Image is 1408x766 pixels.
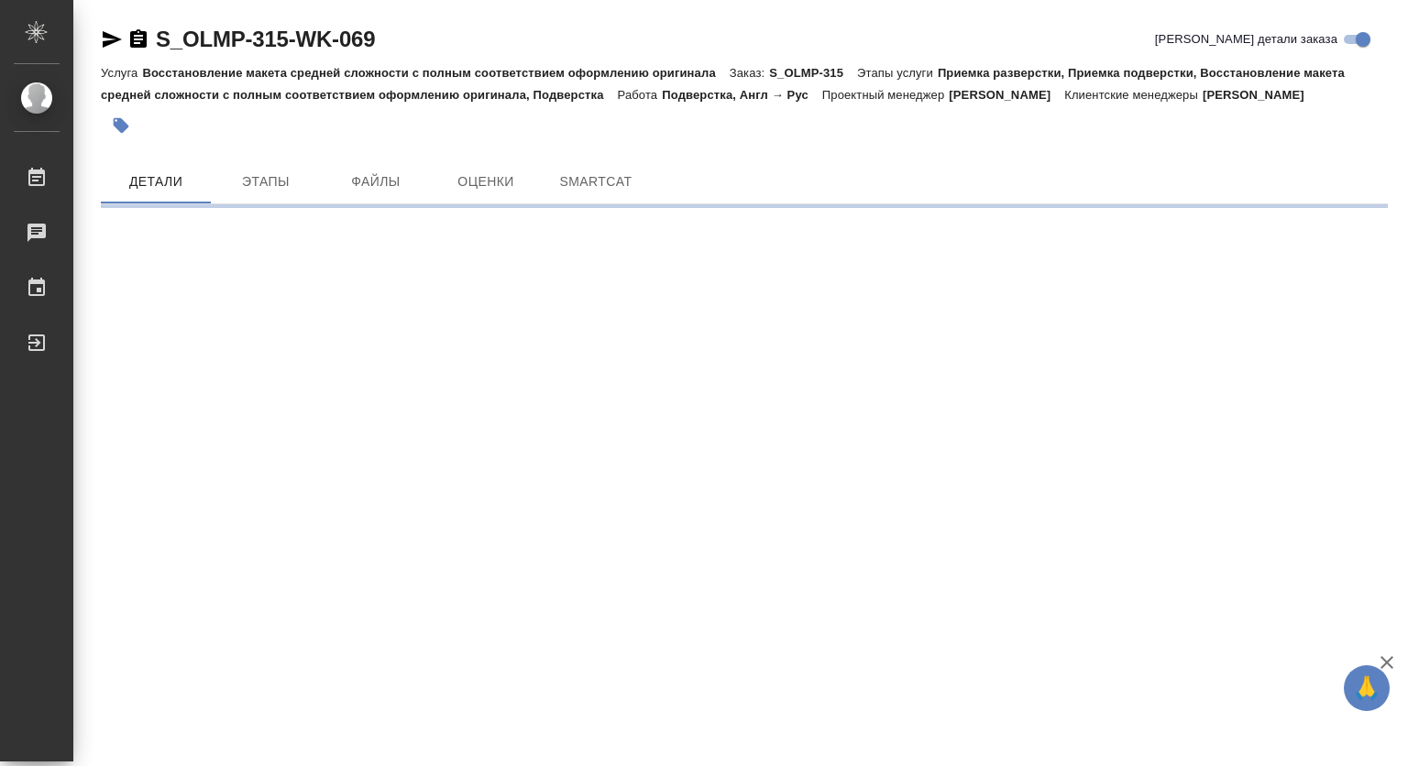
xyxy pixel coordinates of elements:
span: Оценки [442,170,530,193]
p: Услуга [101,66,142,80]
p: Подверстка, Англ → Рус [662,88,822,102]
span: Этапы [222,170,310,193]
p: Восстановление макета средней сложности с полным соответствием оформлению оригинала [142,66,729,80]
p: Заказ: [730,66,769,80]
p: Работа [618,88,663,102]
span: Детали [112,170,200,193]
span: 🙏 [1351,669,1382,707]
span: Файлы [332,170,420,193]
button: Скопировать ссылку для ЯМессенджера [101,28,123,50]
p: [PERSON_NAME] [949,88,1064,102]
a: S_OLMP-315-WK-069 [156,27,375,51]
p: [PERSON_NAME] [1203,88,1318,102]
p: S_OLMP-315 [769,66,857,80]
p: Клиентские менеджеры [1064,88,1203,102]
span: [PERSON_NAME] детали заказа [1155,30,1337,49]
p: Проектный менеджер [822,88,949,102]
button: Добавить тэг [101,105,141,146]
span: SmartCat [552,170,640,193]
p: Приемка разверстки, Приемка подверстки, Восстановление макета средней сложности с полным соответс... [101,66,1345,102]
button: Скопировать ссылку [127,28,149,50]
p: Этапы услуги [857,66,938,80]
button: 🙏 [1344,665,1390,711]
